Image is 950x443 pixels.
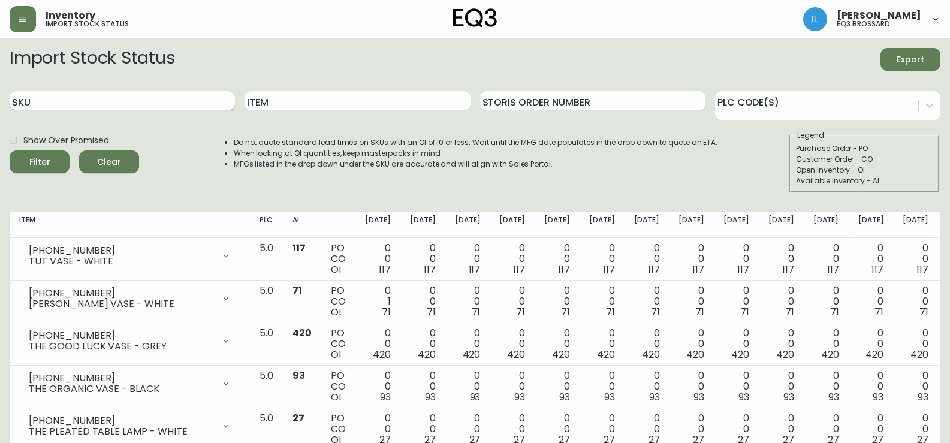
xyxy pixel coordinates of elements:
span: OI [331,390,341,404]
div: [PHONE_NUMBER] [29,415,214,426]
div: 0 0 [499,243,525,275]
div: 0 0 [499,370,525,403]
th: [DATE] [625,212,669,238]
button: Export [880,48,940,71]
span: 420 [552,348,570,361]
span: 117 [737,263,749,276]
span: 71 [651,305,660,319]
span: 420 [292,326,312,340]
div: [PHONE_NUMBER]THE ORGANIC VASE - BLACK [19,370,240,397]
div: 0 0 [589,328,615,360]
span: 93 [918,390,928,404]
div: 0 0 [858,243,884,275]
th: [DATE] [400,212,445,238]
span: 93 [292,369,305,382]
div: [PHONE_NUMBER] [29,373,214,384]
div: [PHONE_NUMBER] [29,288,214,299]
td: 5.0 [250,366,283,408]
span: OI [331,348,341,361]
div: 0 0 [499,328,525,360]
div: 0 0 [903,285,928,318]
span: 420 [373,348,391,361]
legend: Legend [796,130,825,141]
div: [PHONE_NUMBER]THE PLEATED TABLE LAMP - WHITE [19,413,240,439]
div: 0 0 [858,370,884,403]
div: 0 0 [589,370,615,403]
div: 0 0 [723,285,749,318]
span: 71 [516,305,525,319]
th: [DATE] [893,212,938,238]
th: [DATE] [759,212,804,238]
span: 93 [649,390,660,404]
div: 0 0 [365,243,391,275]
span: 93 [873,390,883,404]
div: 0 0 [723,243,749,275]
span: 71 [785,305,794,319]
div: [PHONE_NUMBER] [29,245,214,256]
div: 0 0 [455,285,481,318]
div: 0 0 [903,243,928,275]
div: 0 0 [410,328,436,360]
span: 420 [418,348,436,361]
h5: import stock status [46,20,129,28]
span: [PERSON_NAME] [837,11,921,20]
div: 0 0 [903,370,928,403]
span: 117 [871,263,883,276]
span: 117 [379,263,391,276]
span: 93 [604,390,615,404]
span: 117 [513,263,525,276]
div: 0 0 [723,328,749,360]
div: 0 0 [678,328,704,360]
div: THE GOOD LUCK VASE - GREY [29,341,214,352]
span: 93 [380,390,391,404]
div: 0 0 [723,370,749,403]
span: 71 [740,305,749,319]
div: [PHONE_NUMBER]TUT VASE - WHITE [19,243,240,269]
img: 998f055460c6ec1d1452ac0265469103 [803,7,827,31]
span: OI [331,305,341,319]
span: 420 [910,348,928,361]
div: 0 0 [544,370,570,403]
div: 0 0 [410,285,436,318]
div: 0 0 [813,370,839,403]
div: 0 0 [768,370,794,403]
li: Do not quote standard lead times on SKUs with an OI of 10 or less. Wait until the MFG date popula... [234,137,718,148]
h5: eq3 brossard [837,20,890,28]
div: [PHONE_NUMBER][PERSON_NAME] VASE - WHITE [19,285,240,312]
span: 93 [425,390,436,404]
th: [DATE] [445,212,490,238]
span: 420 [642,348,660,361]
th: PLC [250,212,283,238]
div: 0 0 [365,370,391,403]
div: 0 0 [499,285,525,318]
th: [DATE] [804,212,849,238]
span: 71 [561,305,570,319]
span: 420 [507,348,525,361]
span: 420 [686,348,704,361]
div: TUT VASE - WHITE [29,256,214,267]
span: 71 [874,305,883,319]
div: 0 0 [544,285,570,318]
div: 0 0 [455,328,481,360]
span: 117 [603,263,615,276]
div: 0 0 [634,370,660,403]
span: 93 [470,390,481,404]
span: 420 [865,348,883,361]
span: 93 [828,390,839,404]
span: 27 [292,411,304,425]
td: 5.0 [250,323,283,366]
div: 0 0 [858,285,884,318]
div: 0 0 [589,243,615,275]
div: 0 0 [678,370,704,403]
th: [DATE] [535,212,580,238]
th: [DATE] [580,212,625,238]
span: 117 [292,241,306,255]
span: 117 [558,263,570,276]
li: When looking at OI quantities, keep masterpacks in mind. [234,148,718,159]
div: [PERSON_NAME] VASE - WHITE [29,299,214,309]
div: 0 0 [544,243,570,275]
div: 0 0 [768,285,794,318]
span: 420 [731,348,749,361]
span: 93 [783,390,794,404]
div: Available Inventory - AI [796,176,933,186]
